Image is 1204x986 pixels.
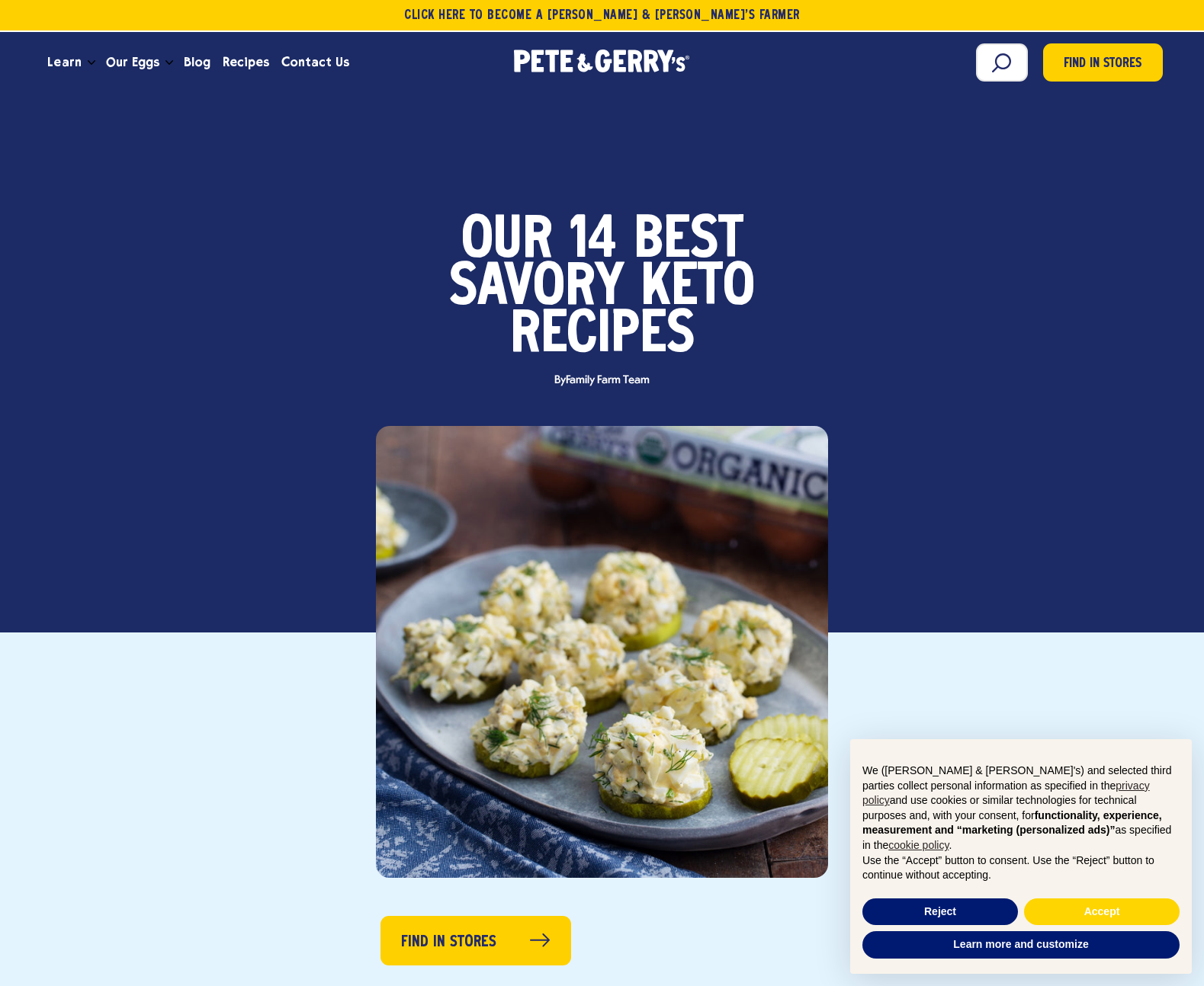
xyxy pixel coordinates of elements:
[1043,43,1163,82] a: Find in Stores
[165,60,173,66] button: Open the dropdown menu for Our Eggs
[41,42,87,83] a: Learn
[47,53,81,72] span: Learn
[184,53,210,72] span: Blog
[862,764,1180,853] p: We ([PERSON_NAME] & [PERSON_NAME]'s) and selected third parties collect personal information as s...
[380,916,571,965] a: Find in Stores
[461,218,553,265] span: Our
[401,930,496,954] span: Find in Stores
[100,42,165,83] a: Our Eggs
[566,374,649,386] span: Family Farm Team
[281,53,349,72] span: Contact Us
[1024,898,1180,926] button: Accept
[178,42,217,83] a: Blog
[570,218,617,265] span: 14
[88,60,95,66] button: Open the dropdown menu for Learn
[217,42,275,83] a: Recipes
[1064,54,1141,75] span: Find in Stores
[838,727,1204,986] div: Notice
[888,839,949,851] a: cookie policy
[862,898,1018,926] button: Reject
[106,53,159,72] span: Our Eggs
[862,853,1180,883] p: Use the “Accept” button to consent. Use the “Reject” button to continue without accepting.
[862,931,1180,959] button: Learn more and customize
[449,265,624,312] span: Savory
[275,42,355,83] a: Contact Us
[510,312,695,360] span: Recipes
[634,218,743,265] span: Best
[223,53,269,72] span: Recipes
[976,43,1028,82] input: Search
[641,265,755,312] span: Keto
[547,375,657,386] span: By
